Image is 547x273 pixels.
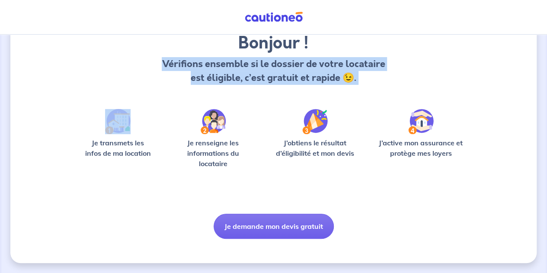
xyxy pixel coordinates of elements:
img: /static/bfff1cf634d835d9112899e6a3df1a5d/Step-4.svg [408,109,434,134]
img: /static/90a569abe86eec82015bcaae536bd8e6/Step-1.svg [105,109,131,134]
p: Je renseigne les informations du locataire [170,138,256,169]
img: Cautioneo [241,12,306,22]
p: Je transmets les infos de ma location [80,138,156,158]
img: /static/f3e743aab9439237c3e2196e4328bba9/Step-3.svg [302,109,328,134]
img: /static/c0a346edaed446bb123850d2d04ad552/Step-2.svg [201,109,226,134]
h3: Bonjour ! [160,33,387,54]
button: Je demande mon devis gratuit [214,214,334,239]
p: J’obtiens le résultat d’éligibilité et mon devis [270,138,360,158]
p: J’active mon assurance et protège mes loyers [374,138,467,158]
p: Vérifions ensemble si le dossier de votre locataire est éligible, c’est gratuit et rapide 😉. [160,57,387,85]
